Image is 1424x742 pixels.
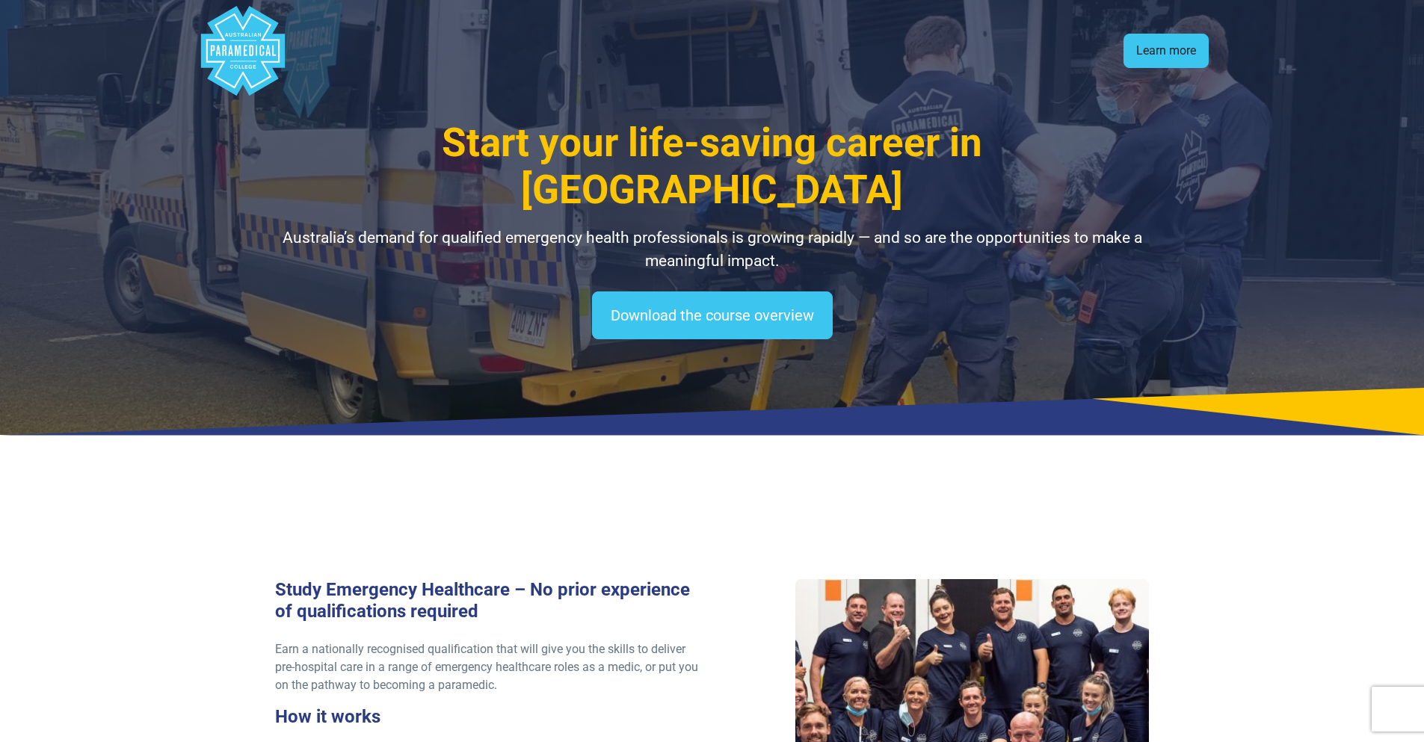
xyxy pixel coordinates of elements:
h3: How it works [275,706,703,728]
p: Earn a nationally recognised qualification that will give you the skills to deliver pre-hospital ... [275,640,703,694]
a: Learn more [1124,34,1209,68]
span: Start your life-saving career in [GEOGRAPHIC_DATA] [442,120,982,213]
h3: Study Emergency Healthcare – No prior experience of qualifications required [275,579,703,622]
div: Australian Paramedical College [198,6,288,96]
iframe: EmbedSocial Universal Widget [424,464,1001,541]
a: Download the course overview [592,291,833,339]
p: Australia’s demand for qualified emergency health professionals is growing rapidly — and so are t... [275,226,1150,273]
